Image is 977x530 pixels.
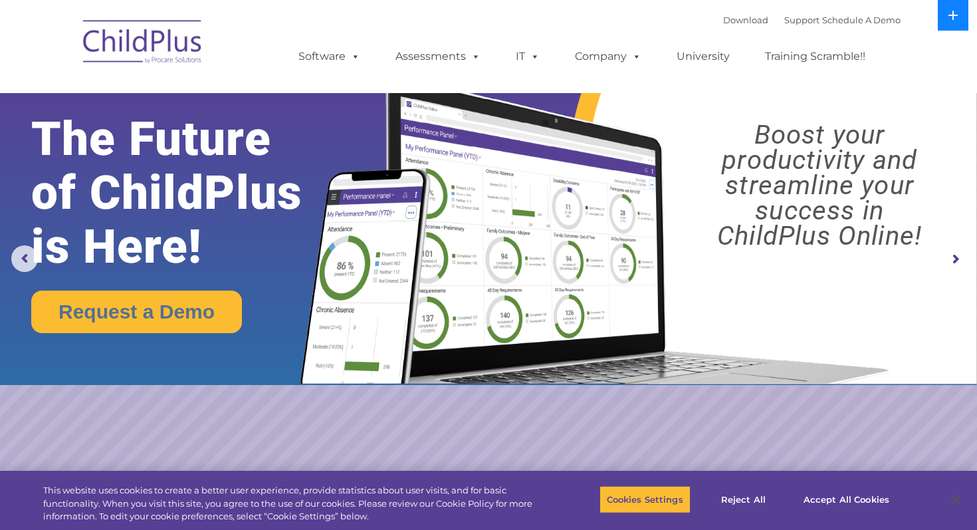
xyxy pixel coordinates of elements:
[663,43,743,70] a: University
[941,485,970,514] button: Close
[599,485,691,513] button: Cookies Settings
[285,43,374,70] a: Software
[43,484,538,523] div: This website uses cookies to create a better user experience, provide statistics about user visit...
[185,88,225,98] span: Last name
[822,15,901,25] a: Schedule A Demo
[31,112,343,273] rs-layer: The Future of ChildPlus is Here!
[562,43,655,70] a: Company
[185,142,241,152] span: Phone number
[796,485,897,513] button: Accept All Cookies
[702,485,785,513] button: Reject All
[382,43,494,70] a: Assessments
[723,15,901,25] font: |
[723,15,768,25] a: Download
[502,43,553,70] a: IT
[752,43,879,70] a: Training Scramble!!
[31,291,242,333] a: Request a Demo
[784,15,819,25] a: Support
[675,122,964,249] rs-layer: Boost your productivity and streamline your success in ChildPlus Online!
[76,11,209,77] img: ChildPlus by Procare Solutions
